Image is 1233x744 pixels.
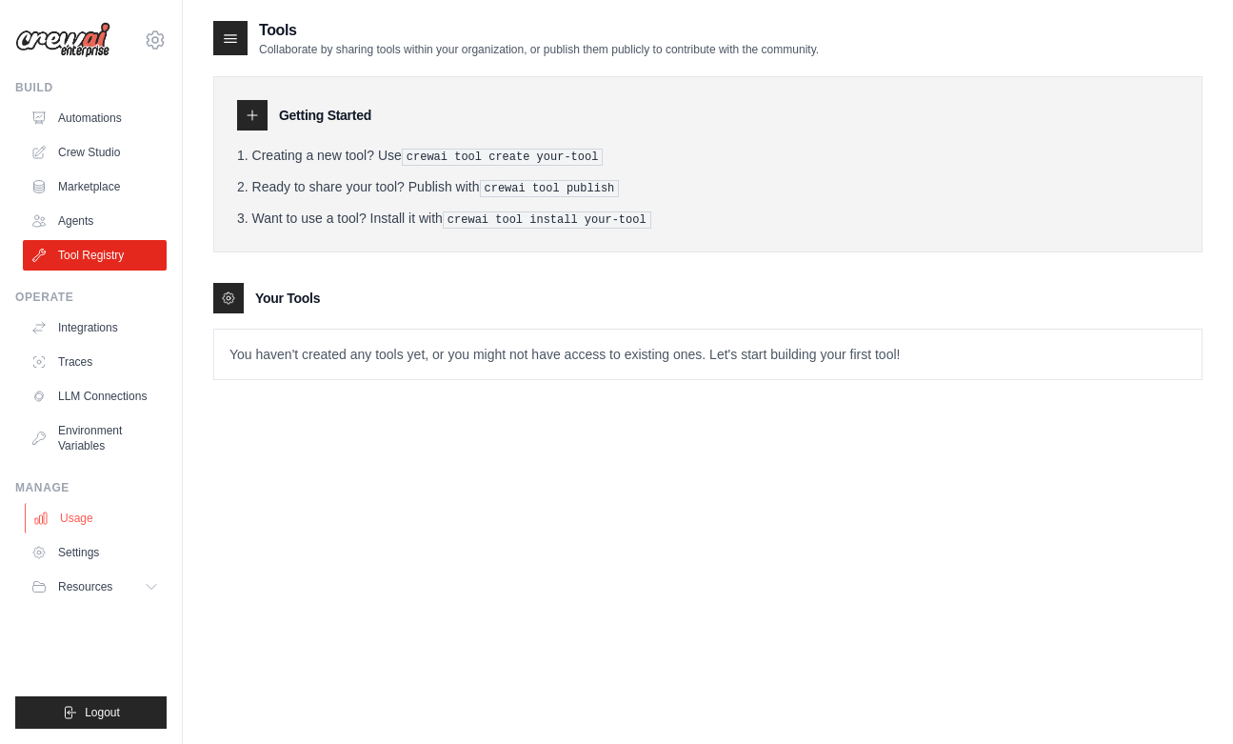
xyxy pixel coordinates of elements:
a: Crew Studio [23,137,167,168]
pre: crewai tool create your-tool [402,149,604,166]
li: Ready to share your tool? Publish with [237,177,1179,197]
li: Want to use a tool? Install it with [237,209,1179,229]
pre: crewai tool install your-tool [443,211,651,229]
a: Tool Registry [23,240,167,271]
a: Environment Variables [23,415,167,461]
li: Creating a new tool? Use [237,146,1179,166]
button: Logout [15,696,167,729]
a: LLM Connections [23,381,167,412]
a: Automations [23,103,167,133]
div: Operate [15,290,167,305]
a: Marketplace [23,171,167,202]
a: Settings [23,537,167,568]
p: Collaborate by sharing tools within your organization, or publish them publicly to contribute wit... [259,42,819,57]
h2: Tools [259,19,819,42]
a: Integrations [23,312,167,343]
h3: Getting Started [279,106,371,125]
h3: Your Tools [255,289,320,308]
a: Usage [25,503,169,533]
span: Resources [58,579,112,594]
img: Logo [15,22,110,58]
span: Logout [85,705,120,720]
pre: crewai tool publish [480,180,620,197]
p: You haven't created any tools yet, or you might not have access to existing ones. Let's start bui... [214,330,1202,379]
a: Traces [23,347,167,377]
button: Resources [23,572,167,602]
div: Build [15,80,167,95]
a: Agents [23,206,167,236]
div: Manage [15,480,167,495]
